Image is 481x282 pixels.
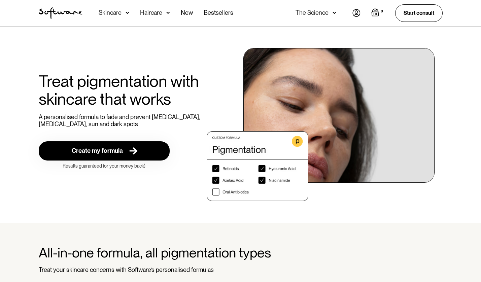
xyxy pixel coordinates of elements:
[39,245,443,261] h1: All-in-one formula, all pigmentation types
[296,9,329,16] div: The Science
[379,8,384,14] div: 0
[39,7,82,19] a: home
[39,266,443,274] div: Treat your skincare concerns with Software’s personalised formulas
[39,141,170,161] a: Create my formula
[126,9,129,16] img: arrow down
[99,9,122,16] div: Skincare
[39,7,82,19] img: Software Logo
[166,9,170,16] img: arrow down
[39,163,170,169] div: Results guaranteed (or your money back)
[140,9,162,16] div: Haircare
[395,4,443,22] a: Start consult
[39,113,204,128] p: A personalised formula to fade and prevent [MEDICAL_DATA], [MEDICAL_DATA], sun and dark spots
[371,8,384,18] a: Open empty cart
[39,72,204,108] h1: Treat pigmentation with skincare that works
[72,147,123,155] div: Create my formula
[333,9,336,16] img: arrow down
